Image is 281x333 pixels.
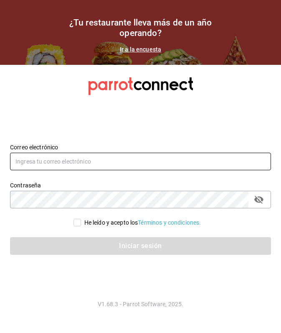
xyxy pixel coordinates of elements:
[10,300,271,308] p: V1.68.3 - Parrot Software, 2025.
[138,219,201,226] a: Términos y condiciones.
[10,153,271,170] input: Ingresa tu correo electrónico
[84,218,201,227] div: He leído y acepto los
[10,182,271,188] label: Contraseña
[10,144,271,150] label: Correo electrónico
[120,46,161,53] a: Ir a la encuesta
[252,192,266,207] button: passwordField
[57,18,224,38] h1: ¿Tu restaurante lleva más de un año operando?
